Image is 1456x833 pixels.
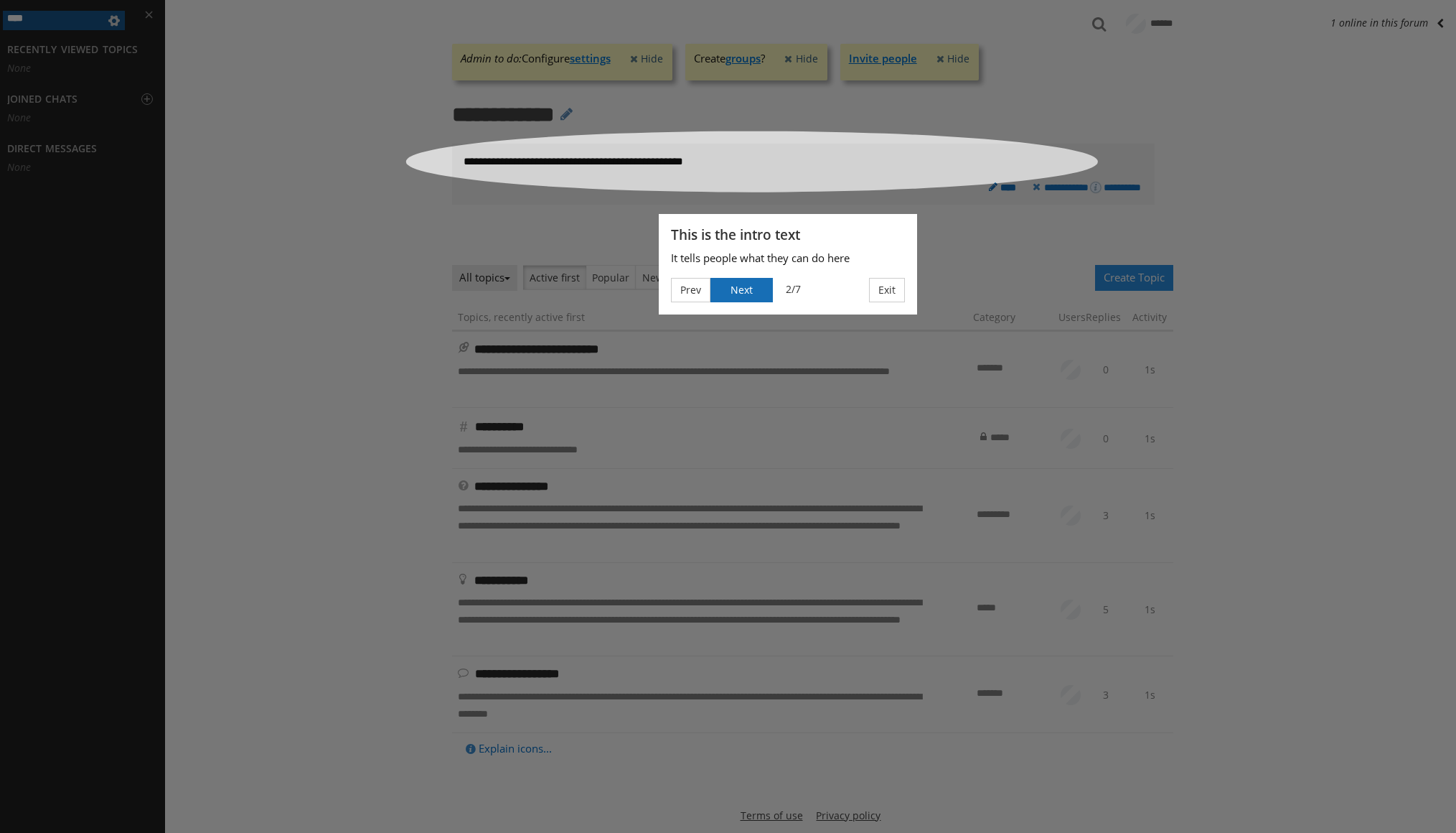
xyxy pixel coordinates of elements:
button: Exit [869,278,905,302]
button: Prev [671,278,710,302]
p: It tells people what they can do here [671,251,905,265]
button: Next [710,278,773,302]
h3: This is the intro text [671,226,905,244]
div: 2/7 [786,282,801,296]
